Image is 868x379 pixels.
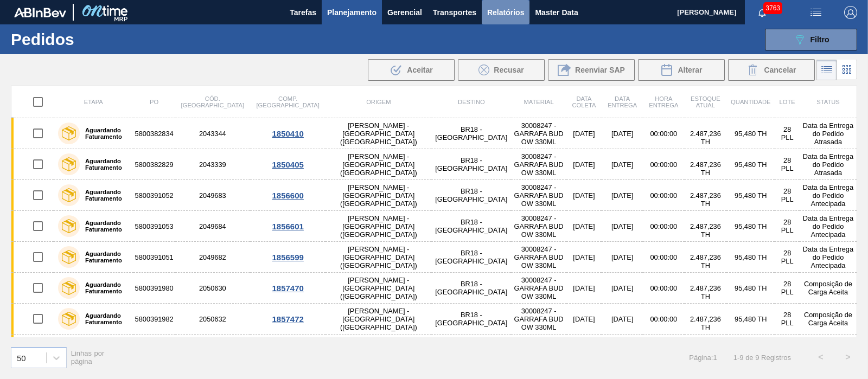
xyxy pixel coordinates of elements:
[690,315,721,331] span: 2.487,236 TH
[175,118,250,149] td: 2043344
[690,222,721,239] span: 2.487,236 TH
[726,149,775,180] td: 95,480 TH
[690,130,721,146] span: 2.487,236 TH
[511,180,566,211] td: 30008247 - GARRAFA BUD OW 330ML
[602,273,643,304] td: [DATE]
[511,304,566,335] td: 30008247 - GARRAFA BUD OW 330ML
[14,8,66,17] img: TNhmsLtSVTkK8tSr43FrP2fwEKptu5GPRR3wAAAABJRU5ErkJggg==
[602,335,643,365] td: [DATE]
[175,180,250,211] td: 2049683
[775,304,799,335] td: 28 PLL
[678,66,702,74] span: Alterar
[775,211,799,242] td: 28 PLL
[80,127,129,140] label: Aguardando Faturamento
[325,149,431,180] td: [PERSON_NAME] - [GEOGRAPHIC_DATA] ([GEOGRAPHIC_DATA])
[809,6,822,19] img: userActions
[726,118,775,149] td: 95,480 TH
[837,60,857,80] div: Visão em Cards
[252,191,324,200] div: 1856600
[834,344,861,371] button: >
[511,335,566,365] td: 30008247 - GARRAFA BUD OW 330ML
[511,211,566,242] td: 30008247 - GARRAFA BUD OW 330ML
[844,6,857,19] img: Logout
[133,273,175,304] td: 5800391980
[807,344,834,371] button: <
[252,253,324,262] div: 1856599
[366,99,391,105] span: Origem
[566,118,602,149] td: [DATE]
[690,284,721,300] span: 2.487,236 TH
[431,335,511,365] td: BR18 - [GEOGRAPHIC_DATA]
[726,304,775,335] td: 95,480 TH
[775,273,799,304] td: 28 PLL
[252,160,324,169] div: 1850405
[11,211,857,242] a: Aguardando Faturamento58003910532049684[PERSON_NAME] - [GEOGRAPHIC_DATA] ([GEOGRAPHIC_DATA])BR18 ...
[524,99,554,105] span: Material
[175,273,250,304] td: 2050630
[511,242,566,273] td: 30008247 - GARRAFA BUD OW 330ML
[84,99,103,105] span: Etapa
[800,335,857,365] td: Composição de Carga Aceita
[431,149,511,180] td: BR18 - [GEOGRAPHIC_DATA]
[572,95,596,108] span: Data coleta
[80,158,129,171] label: Aguardando Faturamento
[17,353,26,362] div: 50
[602,149,643,180] td: [DATE]
[566,273,602,304] td: [DATE]
[325,335,431,365] td: [PERSON_NAME] - [GEOGRAPHIC_DATA] ([GEOGRAPHIC_DATA])
[638,59,725,81] button: Alterar
[431,211,511,242] td: BR18 - [GEOGRAPHIC_DATA]
[800,180,857,211] td: Data da Entrega do Pedido Antecipada
[690,253,721,269] span: 2.487,236 TH
[608,95,637,108] span: Data Entrega
[566,242,602,273] td: [DATE]
[638,59,725,81] div: Alterar Pedido
[728,59,815,81] button: Cancelar
[775,149,799,180] td: 28 PLL
[745,5,780,20] button: Notificações
[431,118,511,149] td: BR18 - [GEOGRAPHIC_DATA]
[175,304,250,335] td: 2050632
[80,281,129,294] label: Aguardando Faturamento
[175,211,250,242] td: 2049684
[764,66,796,74] span: Cancelar
[458,59,545,81] button: Recusar
[548,59,635,81] div: Reenviar SAP
[431,242,511,273] td: BR18 - [GEOGRAPHIC_DATA]
[71,349,105,365] span: Linhas por página
[252,284,324,293] div: 1857470
[325,273,431,304] td: [PERSON_NAME] - [GEOGRAPHIC_DATA] ([GEOGRAPHIC_DATA])
[649,95,678,108] span: Hora Entrega
[800,149,857,180] td: Data da Entrega do Pedido Atrasada
[691,95,720,108] span: Estoque atual
[80,250,129,264] label: Aguardando Faturamento
[368,59,455,81] div: Aceitar
[643,335,685,365] td: 00:00:00
[689,354,717,362] span: Página : 1
[816,60,837,80] div: Visão em Lista
[252,314,324,324] div: 1857472
[325,242,431,273] td: [PERSON_NAME] - [GEOGRAPHIC_DATA] ([GEOGRAPHIC_DATA])
[256,95,319,108] span: Comp. [GEOGRAPHIC_DATA]
[643,304,685,335] td: 00:00:00
[775,335,799,365] td: 28 PLL
[325,180,431,211] td: [PERSON_NAME] - [GEOGRAPHIC_DATA] ([GEOGRAPHIC_DATA])
[431,304,511,335] td: BR18 - [GEOGRAPHIC_DATA]
[133,149,175,180] td: 5800382829
[175,335,250,365] td: 2050629
[11,118,857,149] a: Aguardando Faturamento58003828342043344[PERSON_NAME] - [GEOGRAPHIC_DATA] ([GEOGRAPHIC_DATA])BR18 ...
[252,222,324,231] div: 1856601
[494,66,524,74] span: Recusar
[133,242,175,273] td: 5800391051
[181,95,244,108] span: Cód. [GEOGRAPHIC_DATA]
[602,304,643,335] td: [DATE]
[602,211,643,242] td: [DATE]
[800,273,857,304] td: Composição de Carga Aceita
[726,335,775,365] td: 95,480 TH
[133,304,175,335] td: 5800391982
[575,66,625,74] span: Reenviar SAP
[511,273,566,304] td: 30008247 - GARRAFA BUD OW 330ML
[80,189,129,202] label: Aguardando Faturamento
